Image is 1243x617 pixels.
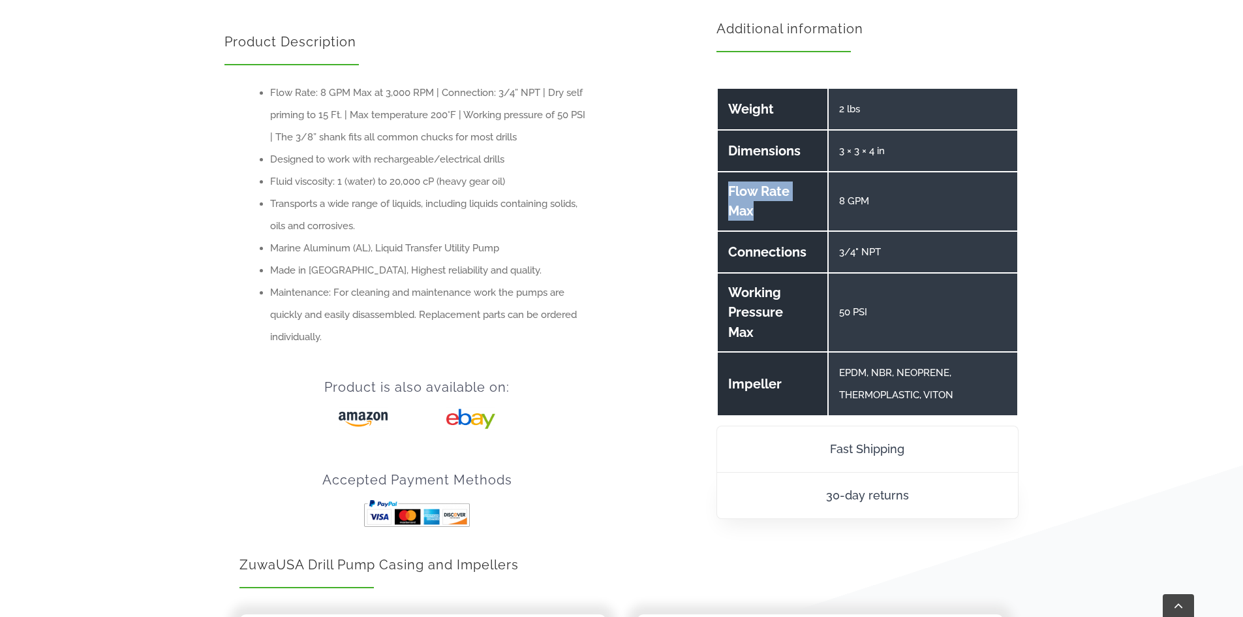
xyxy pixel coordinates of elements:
[718,353,827,415] th: Impeller
[270,237,590,259] li: Marine Aluminum (AL), Liquid Transfer Utility Pump
[446,407,495,431] img: ebay_logo.png
[224,33,609,50] h2: Product Description
[339,406,388,418] a: amazon_logo
[718,131,827,171] th: Dimensions
[270,148,590,170] li: Designed to work with rechargeable/electrical drills
[718,274,827,351] th: Working Pressure Max
[244,471,590,490] h3: Accepted Payment Methods
[446,406,495,418] a: ebay_logo
[730,486,1005,505] p: 30-day returns
[270,82,590,148] li: Flow Rate: 8 GPM Max at 3,000 RPM | Connection: 3/4” NPT | Dry self priming to 15 Ft. | Max tempe...
[270,259,590,281] li: Made in [GEOGRAPHIC_DATA], Highest reliability and quality.
[364,500,470,527] img: paypal-payments
[839,301,996,323] p: 50 PSI
[718,89,827,129] th: Weight
[839,241,996,263] p: 3/4" NPT
[716,20,1019,37] h2: Additional information
[244,378,590,397] h3: Product is also available on:
[730,439,1005,459] p: Fast Shipping
[270,281,590,348] li: Maintenance: For cleaning and maintenance work the pumps are quickly and easily disassembled. Rep...
[270,193,590,237] li: Transports a wide range of liquids, including liquids containing solids, oils and corrosives.
[270,170,590,193] li: Fluid viscosity: 1 (water) to 20,000 cP (heavy gear oil)
[718,232,827,272] th: Connections
[829,89,1017,129] td: 2 lbs
[239,556,1003,573] h2: ZuwaUSA Drill Pump Casing and Impellers
[829,131,1017,171] td: 3 × 3 × 4 in
[718,172,827,230] th: Flow Rate Max
[839,190,996,212] p: 8 GPM
[839,362,996,406] p: EPDM, NBR, NEOPRENE, THERMOPLASTIC, VITON
[339,407,388,431] img: amazon_logo.png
